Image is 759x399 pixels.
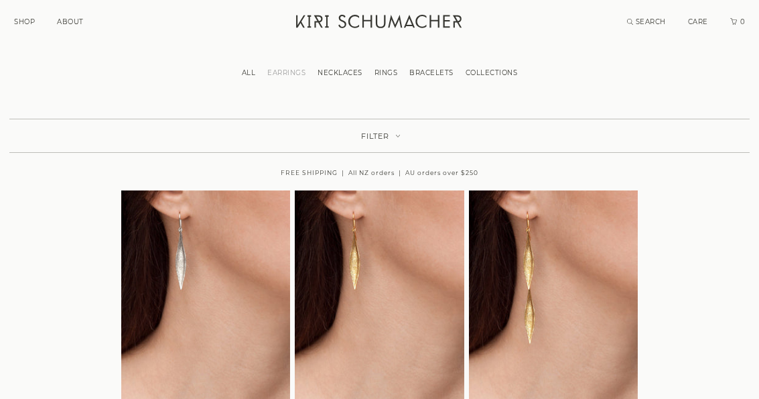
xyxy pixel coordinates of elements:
a: Cart [730,17,746,26]
button: FILTER [354,131,405,141]
a: BRACELETS [403,68,460,77]
span: SEARCH [636,17,666,26]
a: RINGS [368,68,404,77]
a: Kiri Schumacher Home [288,7,472,40]
span: FILTER [360,131,390,141]
a: NECKLACES [312,68,368,77]
a: COLLECTIONS [460,68,524,77]
a: Search [627,17,666,26]
span: 0 [739,17,746,26]
a: ALL [236,68,262,77]
a: EARRINGS [261,68,312,77]
a: SHOP [14,17,35,26]
div: FREE SHIPPING | All NZ orders | AU orders over $250 [121,153,638,190]
a: ABOUT [57,17,84,26]
a: CARE [688,17,708,26]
